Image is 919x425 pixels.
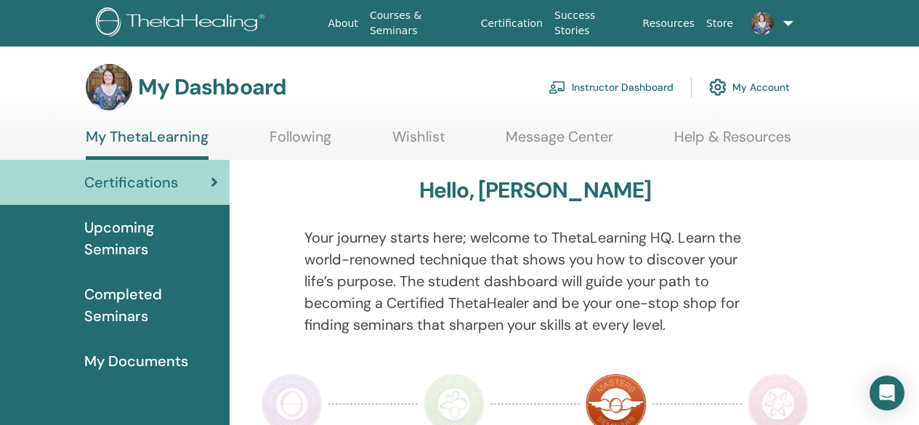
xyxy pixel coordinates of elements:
p: Your journey starts here; welcome to ThetaLearning HQ. Learn the world-renowned technique that sh... [304,227,766,336]
a: Message Center [506,128,613,156]
h3: Hello, [PERSON_NAME] [419,177,652,203]
a: Success Stories [548,2,636,44]
a: Wishlist [392,128,445,156]
span: My Documents [84,350,188,372]
div: Open Intercom Messenger [870,376,904,410]
img: logo.png [96,7,270,40]
a: About [323,10,364,37]
a: Store [700,10,739,37]
a: Instructor Dashboard [548,71,673,103]
a: Following [270,128,331,156]
a: Courses & Seminars [364,2,475,44]
img: chalkboard-teacher.svg [548,81,566,94]
a: My Account [709,71,790,103]
h3: My Dashboard [138,74,286,100]
span: Completed Seminars [84,283,218,327]
img: default.jpg [86,64,132,110]
img: default.jpg [750,12,774,35]
span: Upcoming Seminars [84,216,218,260]
a: Help & Resources [674,128,791,156]
img: cog.svg [709,75,726,100]
span: Certifications [84,171,178,193]
a: Resources [637,10,701,37]
a: Certification [475,10,548,37]
a: My ThetaLearning [86,128,209,160]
